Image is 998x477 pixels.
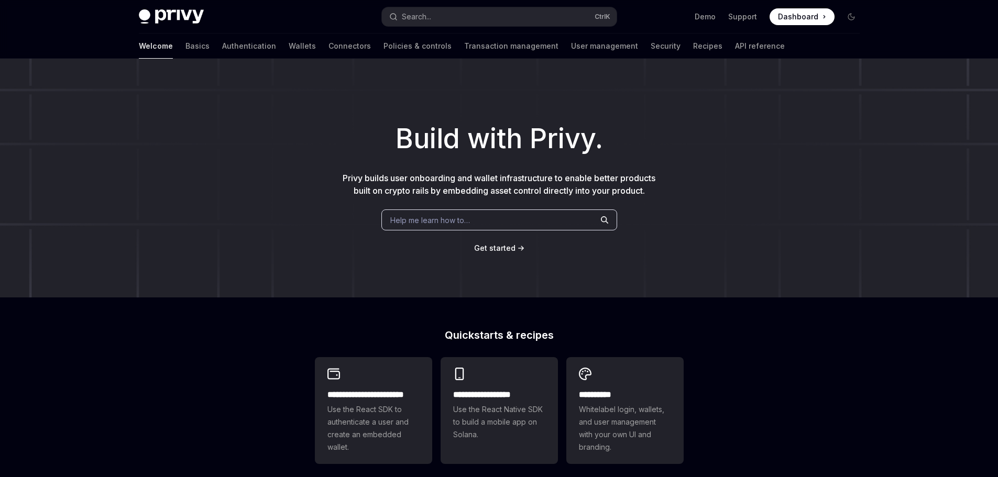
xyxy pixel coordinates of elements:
[474,243,516,252] span: Get started
[651,34,681,59] a: Security
[383,34,452,59] a: Policies & controls
[464,34,558,59] a: Transaction management
[595,13,610,21] span: Ctrl K
[728,12,757,22] a: Support
[382,7,617,26] button: Open search
[328,34,371,59] a: Connectors
[571,34,638,59] a: User management
[185,34,210,59] a: Basics
[695,12,716,22] a: Demo
[222,34,276,59] a: Authentication
[770,8,835,25] a: Dashboard
[579,403,671,453] span: Whitelabel login, wallets, and user management with your own UI and branding.
[474,243,516,253] a: Get started
[289,34,316,59] a: Wallets
[566,357,684,464] a: **** *****Whitelabel login, wallets, and user management with your own UI and branding.
[139,34,173,59] a: Welcome
[441,357,558,464] a: **** **** **** ***Use the React Native SDK to build a mobile app on Solana.
[139,9,204,24] img: dark logo
[843,8,860,25] button: Toggle dark mode
[327,403,420,453] span: Use the React SDK to authenticate a user and create an embedded wallet.
[735,34,785,59] a: API reference
[453,403,545,441] span: Use the React Native SDK to build a mobile app on Solana.
[315,330,684,340] h2: Quickstarts & recipes
[402,10,431,23] div: Search...
[390,215,470,226] span: Help me learn how to…
[778,12,818,22] span: Dashboard
[693,34,722,59] a: Recipes
[17,118,981,159] h1: Build with Privy.
[343,173,655,196] span: Privy builds user onboarding and wallet infrastructure to enable better products built on crypto ...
